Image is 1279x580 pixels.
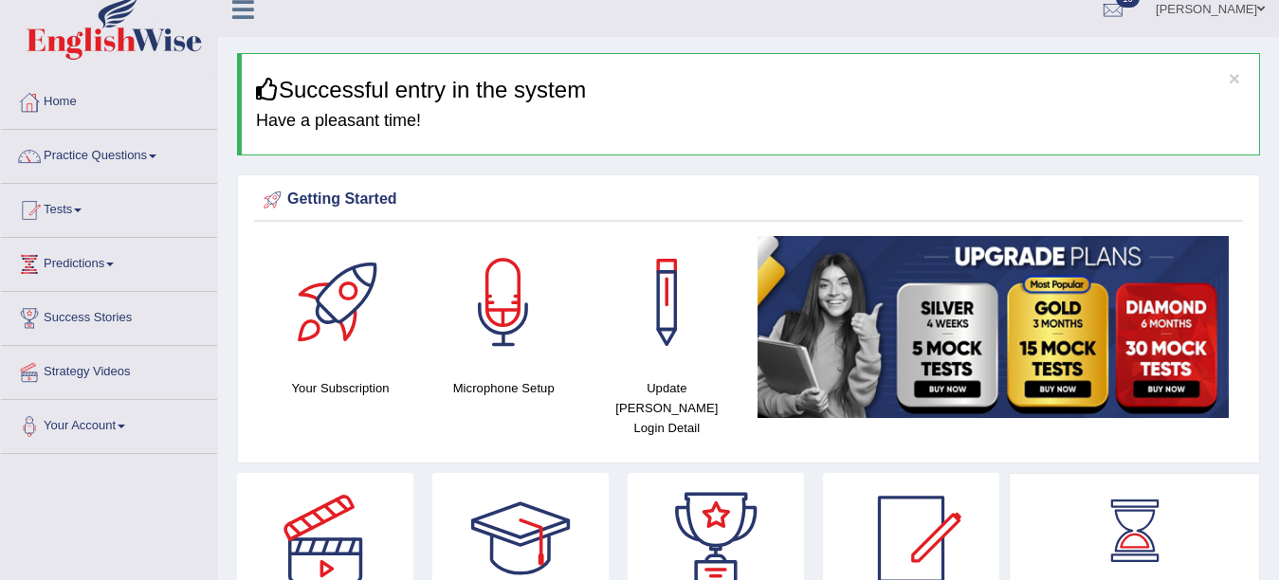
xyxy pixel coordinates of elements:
[1,76,217,123] a: Home
[1,238,217,285] a: Predictions
[259,186,1238,214] div: Getting Started
[1229,68,1240,88] button: ×
[431,378,576,398] h4: Microphone Setup
[256,112,1245,131] h4: Have a pleasant time!
[1,346,217,393] a: Strategy Videos
[1,130,217,177] a: Practice Questions
[1,400,217,447] a: Your Account
[758,236,1229,418] img: small5.jpg
[1,184,217,231] a: Tests
[268,378,412,398] h4: Your Subscription
[594,378,739,438] h4: Update [PERSON_NAME] Login Detail
[1,292,217,339] a: Success Stories
[256,78,1245,102] h3: Successful entry in the system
